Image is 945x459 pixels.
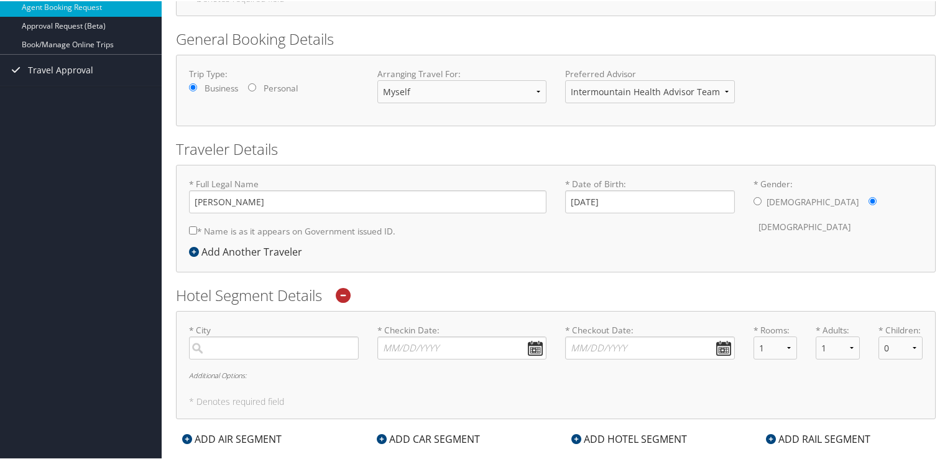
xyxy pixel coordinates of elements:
[758,214,850,238] label: [DEMOGRAPHIC_DATA]
[565,430,693,445] div: ADD HOTEL SEGMENT
[371,430,486,445] div: ADD CAR SEGMENT
[189,396,923,405] h5: * Denotes required field
[565,67,735,79] label: Preferred Advisor
[760,430,877,445] div: ADD RAIL SEGMENT
[28,53,93,85] span: Travel Approval
[377,335,547,358] input: * Checkin Date:
[176,137,936,159] h2: Traveler Details
[264,81,298,93] label: Personal
[565,177,735,212] label: * Date of Birth:
[176,284,936,305] h2: Hotel Segment Details
[189,177,546,212] label: * Full Legal Name
[377,67,547,79] label: Arranging Travel For:
[565,323,735,358] label: * Checkout Date:
[189,323,359,358] label: * City
[205,81,238,93] label: Business
[189,189,546,212] input: * Full Legal Name
[189,67,359,79] label: Trip Type:
[754,323,798,335] label: * Rooms:
[189,243,308,258] div: Add Another Traveler
[565,335,735,358] input: * Checkout Date:
[565,189,735,212] input: * Date of Birth:
[754,196,762,204] input: * Gender:[DEMOGRAPHIC_DATA][DEMOGRAPHIC_DATA]
[189,218,395,241] label: * Name is as it appears on Government issued ID.
[816,323,860,335] label: * Adults:
[767,189,859,213] label: [DEMOGRAPHIC_DATA]
[189,225,197,233] input: * Name is as it appears on Government issued ID.
[869,196,877,204] input: * Gender:[DEMOGRAPHIC_DATA][DEMOGRAPHIC_DATA]
[377,323,547,358] label: * Checkin Date:
[176,430,288,445] div: ADD AIR SEGMENT
[189,371,923,378] h6: Additional Options:
[878,323,923,335] label: * Children:
[754,177,923,238] label: * Gender:
[176,27,936,49] h2: General Booking Details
